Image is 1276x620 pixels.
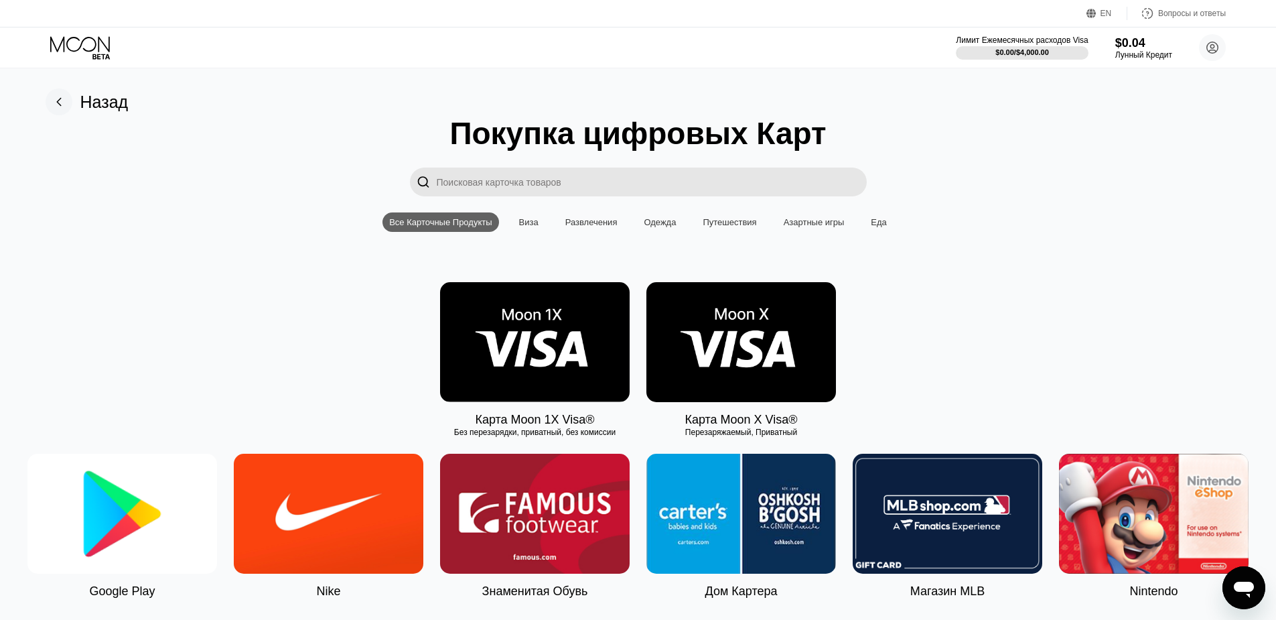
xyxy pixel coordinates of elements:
div: Еда [864,212,894,232]
div: $0.04 [1115,36,1172,50]
div: Развлечения [565,217,618,227]
div: Вопросы и ответы [1158,9,1226,18]
div: Виза [512,212,545,232]
div: Карта Moon 1X Visa® [475,413,594,427]
div: $0.00 / $4,000.00 [995,48,1049,56]
div: Азартные игры [777,212,851,232]
div: Покупка цифровых Карт [449,115,826,151]
div: Еда [871,217,887,227]
div: Развлечения [559,212,624,232]
div: Виза [519,217,539,227]
div: Без перезарядки, приватный, без комиссии [440,428,630,437]
div: Назад [80,92,129,112]
div: Лимит Ежемесячных расходов Visa$0.00/$4,000.00 [956,36,1088,60]
input: Поисковая карточка товаров [437,168,867,196]
div: Путешествия [703,217,756,227]
div: Одежда [637,212,683,232]
div: Лунный Кредит [1115,50,1172,60]
div: Назад [46,88,129,115]
div: Магазин MLB [910,584,985,599]
div: EN [1101,9,1112,18]
div: Одежда [644,217,676,227]
div: Nintendo [1129,584,1178,599]
div:  [417,174,430,190]
div: $0.04Лунный Кредит [1115,36,1172,60]
div: Путешествия [696,212,763,232]
div: Все Карточные Продукты [389,217,492,227]
div: Перезаряжаемый, Приватный [646,428,836,437]
iframe: Кнопка, открывающая окно обмена сообщениями; идёт разговор [1222,566,1265,609]
div: Вопросы и ответы [1127,7,1226,20]
div: Азартные игры [784,217,845,227]
div:  [410,168,437,196]
div: Знаменитая Обувь [482,584,588,599]
div: Лимит Ежемесячных расходов Visa [956,36,1088,45]
div: Дом Картера [705,584,778,599]
div: Google Play [89,584,155,599]
div: Карта Moon X Visa® [685,413,797,427]
div: EN [1086,7,1127,20]
div: Все Карточные Продукты [382,212,498,232]
div: Nike [316,584,340,599]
